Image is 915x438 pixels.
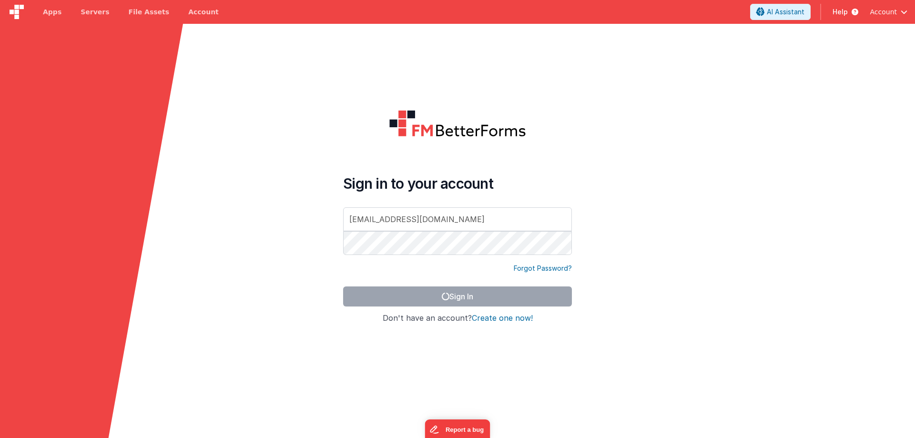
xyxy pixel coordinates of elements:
[870,7,897,17] span: Account
[870,7,907,17] button: Account
[343,314,572,323] h4: Don't have an account?
[343,207,572,231] input: Email Address
[767,7,804,17] span: AI Assistant
[343,175,572,192] h4: Sign in to your account
[43,7,61,17] span: Apps
[81,7,109,17] span: Servers
[750,4,811,20] button: AI Assistant
[514,264,572,273] a: Forgot Password?
[833,7,848,17] span: Help
[472,314,533,323] button: Create one now!
[129,7,170,17] span: File Assets
[343,286,572,306] button: Sign In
